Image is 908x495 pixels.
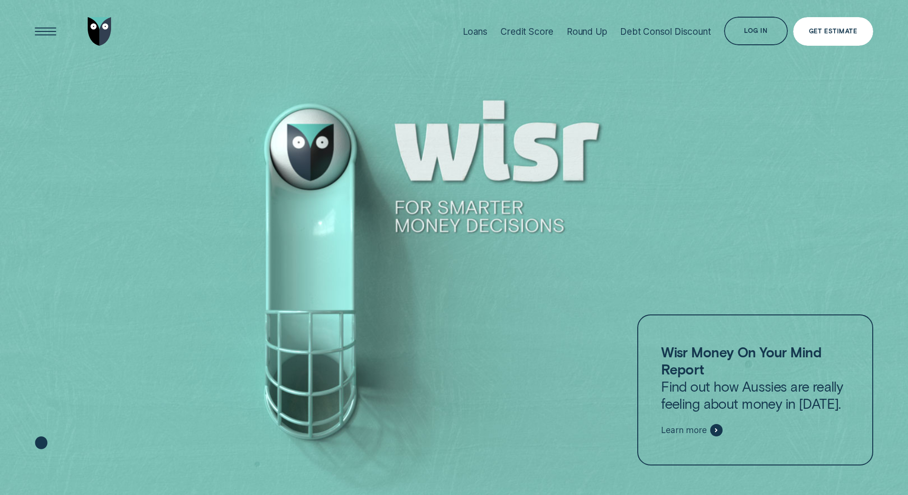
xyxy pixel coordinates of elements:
[661,343,821,377] strong: Wisr Money On Your Mind Report
[463,26,488,37] div: Loans
[809,29,857,34] div: Get Estimate
[500,26,553,37] div: Credit Score
[31,17,60,46] button: Open Menu
[793,17,873,46] a: Get Estimate
[567,26,607,37] div: Round Up
[724,17,787,45] button: Log in
[88,17,112,46] img: Wisr
[661,343,849,412] p: Find out how Aussies are really feeling about money in [DATE].
[620,26,711,37] div: Debt Consol Discount
[661,425,706,435] span: Learn more
[637,314,873,466] a: Wisr Money On Your Mind ReportFind out how Aussies are really feeling about money in [DATE].Learn...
